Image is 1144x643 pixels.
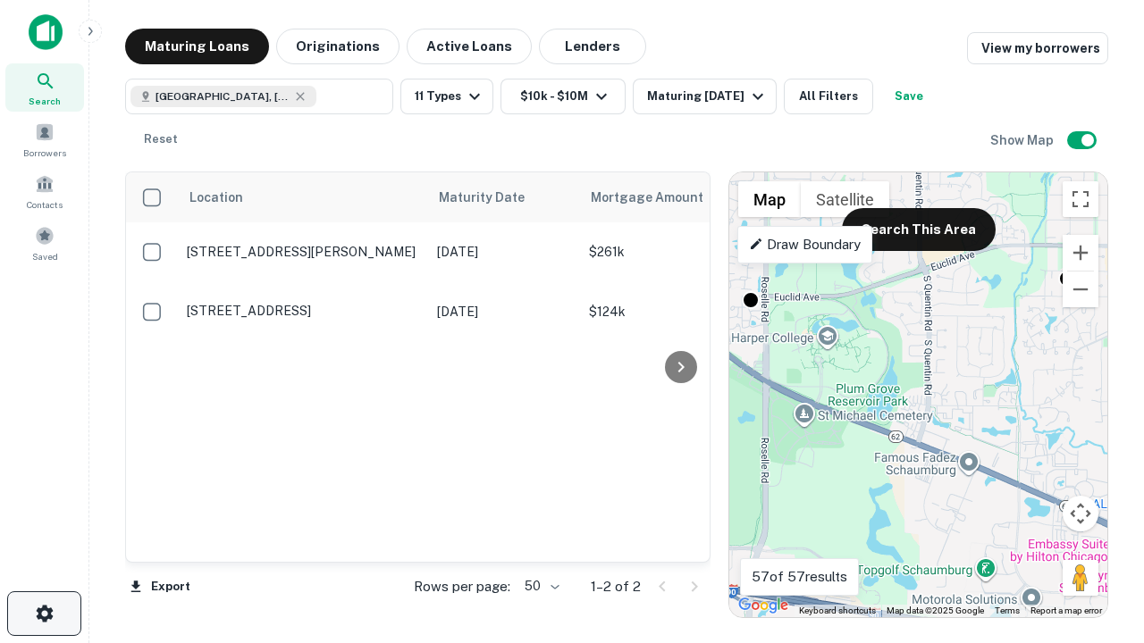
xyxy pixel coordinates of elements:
button: Lenders [539,29,646,64]
button: Show satellite imagery [801,181,889,217]
button: Keyboard shortcuts [799,605,876,617]
span: Mortgage Amount [591,187,727,208]
iframe: Chat Widget [1055,443,1144,529]
a: Search [5,63,84,112]
th: Location [178,172,428,222]
button: Zoom in [1063,235,1098,271]
span: Maturity Date [439,187,548,208]
th: Maturity Date [428,172,580,222]
h6: Show Map [990,130,1056,150]
a: Open this area in Google Maps (opens a new window) [734,594,793,617]
button: 11 Types [400,79,493,114]
button: Show street map [738,181,801,217]
span: Location [189,187,243,208]
button: Originations [276,29,400,64]
button: All Filters [784,79,873,114]
p: 57 of 57 results [752,566,847,588]
p: Draw Boundary [749,234,861,255]
img: capitalize-icon.png [29,14,63,50]
p: [STREET_ADDRESS][PERSON_NAME] [187,244,419,260]
a: Saved [5,219,84,267]
div: Maturing [DATE] [647,86,769,107]
a: Contacts [5,167,84,215]
button: Drag Pegman onto the map to open Street View [1063,560,1098,596]
p: Rows per page: [414,576,510,597]
button: Export [125,573,195,600]
img: Google [734,594,793,617]
button: Save your search to get updates of matches that match your search criteria. [880,79,938,114]
a: Report a map error [1030,605,1102,615]
a: View my borrowers [967,32,1108,64]
span: Map data ©2025 Google [887,605,984,615]
button: Zoom out [1063,271,1098,307]
span: [GEOGRAPHIC_DATA], [GEOGRAPHIC_DATA] [156,88,290,104]
p: [DATE] [437,242,571,262]
p: $124k [589,302,768,321]
button: Active Loans [407,29,532,64]
div: 0 0 [729,172,1107,617]
button: Search This Area [842,208,996,251]
p: [STREET_ADDRESS] [187,303,419,319]
button: Toggle fullscreen view [1063,181,1098,217]
th: Mortgage Amount [580,172,777,222]
p: 1–2 of 2 [591,576,641,597]
button: Maturing [DATE] [633,79,777,114]
a: Borrowers [5,115,84,163]
p: [DATE] [437,302,571,321]
span: Borrowers [23,146,66,160]
button: Maturing Loans [125,29,269,64]
button: $10k - $10M [500,79,626,114]
span: Search [29,94,61,108]
p: $261k [589,242,768,262]
span: Contacts [27,197,63,212]
span: Saved [32,249,58,263]
a: Terms (opens in new tab) [995,605,1020,615]
div: 50 [517,573,562,599]
button: Reset [132,121,189,157]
